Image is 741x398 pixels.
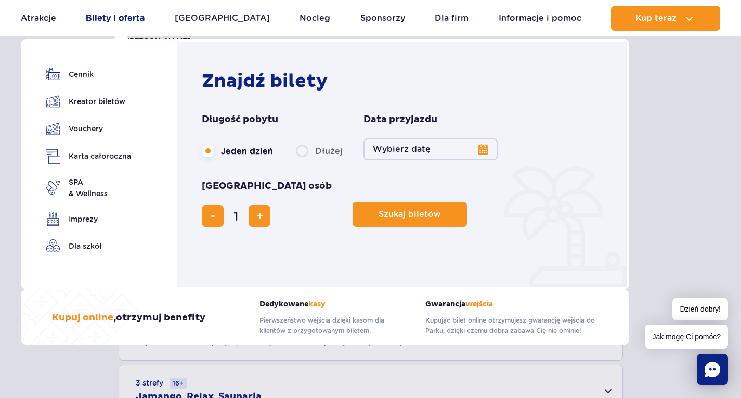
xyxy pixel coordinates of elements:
span: Data przyjazdu [363,113,437,126]
span: wejścia [465,300,493,309]
a: Sponsorzy [360,6,405,31]
h3: , otrzymuj benefity [52,312,205,324]
button: usuń bilet [202,205,224,227]
a: Cennik [46,67,131,82]
label: Dłużej [296,140,343,162]
button: Szukaj biletów [353,202,467,227]
span: Dzień dobry! [672,298,728,320]
p: Kupując bilet online otrzymujesz gwarancję wejścia do Parku, dzięki czemu dobra zabawa Cię nie om... [425,315,598,336]
div: Chat [697,354,728,385]
a: Bilety i oferta [86,6,145,31]
button: dodaj bilet [249,205,270,227]
strong: Znajdź bilety [202,70,328,93]
a: Dla firm [435,6,469,31]
span: kasy [308,300,326,309]
a: Kreator biletów [46,94,131,109]
button: Kup teraz [611,6,720,31]
span: SPA & Wellness [69,176,108,199]
span: Kup teraz [635,14,677,23]
span: Jak mogę Ci pomóc? [645,325,728,349]
strong: Dedykowane [259,300,410,309]
label: Jeden dzień [202,140,273,162]
strong: Gwarancja [425,300,598,309]
a: Karta całoroczna [46,149,131,164]
span: Długość pobytu [202,113,278,126]
form: Planowanie wizyty w Park of Poland [202,113,607,227]
a: Informacje i pomoc [499,6,581,31]
a: Nocleg [300,6,330,31]
span: Kupuj online [52,312,113,324]
a: Vouchery [46,121,131,136]
a: [GEOGRAPHIC_DATA] [175,6,270,31]
input: liczba biletów [224,203,249,228]
span: Szukaj biletów [379,210,441,219]
a: Imprezy [46,212,131,226]
a: SPA& Wellness [46,176,131,199]
span: [GEOGRAPHIC_DATA] osób [202,180,332,192]
p: Pierwszeństwo wejścia dzięki kasom dla klientów z przygotowanym biletem. [259,315,410,336]
button: Wybierz datę [363,138,498,160]
a: Dla szkół [46,239,131,253]
a: Atrakcje [21,6,56,31]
